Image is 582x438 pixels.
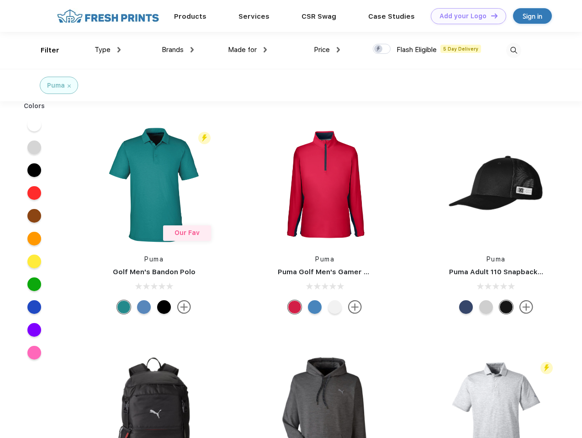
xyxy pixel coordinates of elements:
div: Puma Black [157,300,171,314]
img: more.svg [348,300,362,314]
a: CSR Swag [302,12,336,21]
img: flash_active_toggle.svg [198,132,211,144]
div: Puma [47,81,65,90]
span: Type [95,46,111,54]
span: Brands [162,46,184,54]
span: 5 Day Delivery [440,45,481,53]
a: Services [238,12,270,21]
div: Green Lagoon [117,300,131,314]
img: DT [491,13,497,18]
div: Peacoat with Qut Shd [459,300,473,314]
a: Puma Golf Men's Gamer Golf Quarter-Zip [278,268,422,276]
span: Flash Eligible [397,46,437,54]
img: fo%20logo%202.webp [54,8,162,24]
img: more.svg [519,300,533,314]
a: Puma [487,255,506,263]
span: Our Fav [175,229,200,236]
img: func=resize&h=266 [435,124,557,245]
a: Sign in [513,8,552,24]
img: func=resize&h=266 [264,124,386,245]
a: Puma [315,255,334,263]
a: Products [174,12,206,21]
div: Colors [17,101,52,111]
div: Filter [41,45,59,56]
span: Price [314,46,330,54]
div: Ski Patrol [288,300,302,314]
img: dropdown.png [337,47,340,52]
img: desktop_search.svg [506,43,521,58]
img: dropdown.png [117,47,121,52]
div: Quarry Brt Whit [479,300,493,314]
div: Lake Blue [137,300,151,314]
div: Bright White [328,300,342,314]
img: more.svg [177,300,191,314]
img: dropdown.png [264,47,267,52]
div: Bright Cobalt [308,300,322,314]
div: Add your Logo [439,12,487,20]
a: Golf Men's Bandon Polo [113,268,196,276]
img: filter_cancel.svg [68,84,71,88]
img: func=resize&h=266 [93,124,215,245]
span: Made for [228,46,257,54]
div: Pma Blk with Pma Blk [499,300,513,314]
div: Sign in [523,11,542,21]
a: Puma [144,255,164,263]
img: flash_active_toggle.svg [540,362,553,374]
img: dropdown.png [190,47,194,52]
